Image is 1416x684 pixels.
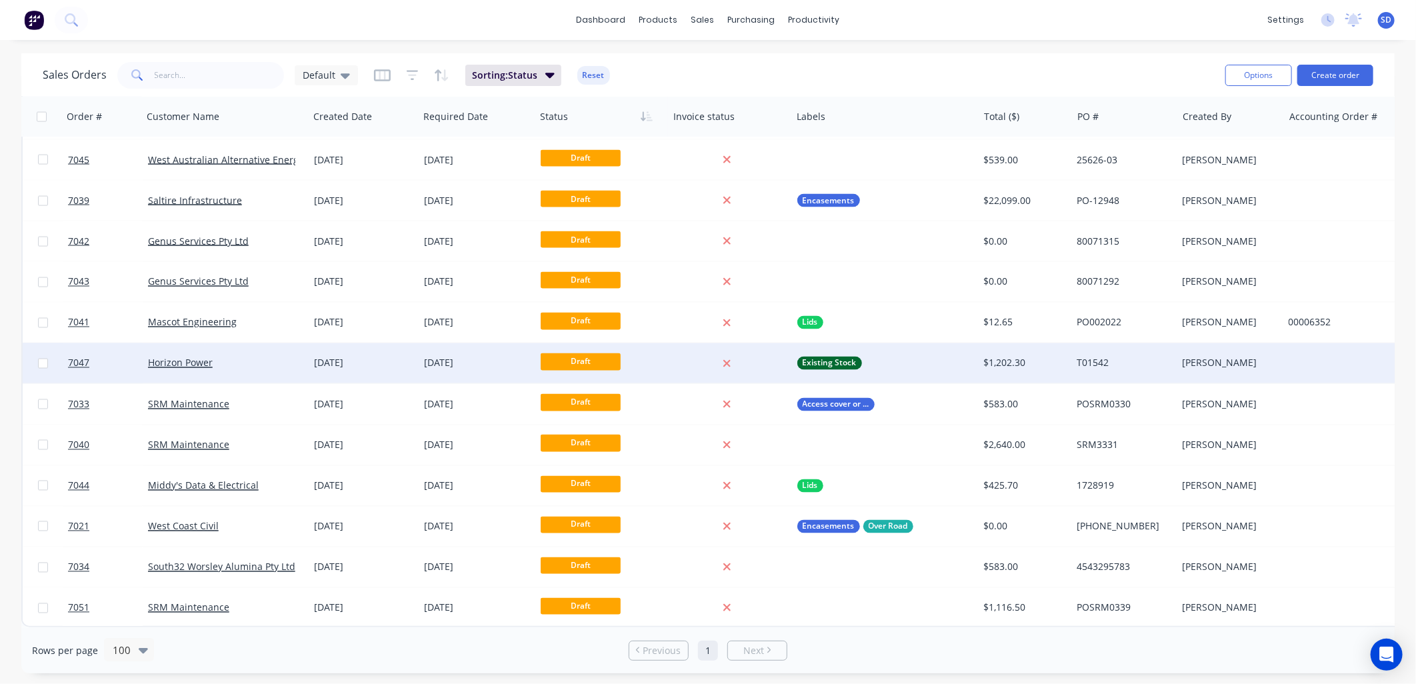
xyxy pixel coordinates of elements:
span: Draft [541,231,621,248]
div: Invoice status [673,110,735,123]
a: 7040 [68,425,148,465]
div: [DATE] [314,479,413,493]
div: sales [685,10,721,30]
a: 7033 [68,385,148,425]
div: [PERSON_NAME] [1182,357,1273,370]
span: Over Road [869,520,908,533]
div: [PERSON_NAME] [1182,398,1273,411]
span: 7039 [68,194,89,207]
div: $12.65 [984,316,1062,329]
div: [PHONE_NUMBER] [1077,520,1167,533]
div: $539.00 [984,153,1062,167]
div: $583.00 [984,561,1062,574]
span: Default [303,68,335,82]
div: PO-12948 [1077,194,1167,207]
span: Draft [541,517,621,533]
div: [DATE] [424,601,530,615]
span: Previous [643,644,681,657]
div: [DATE] [314,357,413,370]
div: Created Date [313,110,372,123]
button: Options [1225,65,1292,86]
div: [PERSON_NAME] [1182,235,1273,248]
div: settings [1261,10,1311,30]
span: Lids [803,479,818,493]
div: [DATE] [424,153,530,167]
span: Draft [541,557,621,574]
span: Access cover or grate only [803,398,869,411]
div: purchasing [721,10,782,30]
div: Order # [67,110,102,123]
span: 7043 [68,275,89,289]
a: 7043 [68,262,148,302]
div: PO # [1077,110,1099,123]
ul: Pagination [623,641,793,661]
a: Mascot Engineering [148,316,237,329]
div: [DATE] [314,316,413,329]
a: Horizon Power [148,357,213,369]
div: Open Intercom Messenger [1371,639,1403,671]
a: Previous page [629,644,688,657]
div: [DATE] [314,601,413,615]
button: Sorting:Status [465,65,561,86]
div: Required Date [423,110,488,123]
div: [DATE] [424,316,530,329]
div: $425.70 [984,479,1062,493]
button: Reset [577,66,610,85]
div: [DATE] [424,275,530,289]
span: 7021 [68,520,89,533]
div: productivity [782,10,847,30]
button: Lids [797,316,823,329]
div: $1,202.30 [984,357,1062,370]
a: 7047 [68,343,148,383]
a: 7042 [68,221,148,261]
span: Draft [541,598,621,615]
a: Genus Services Pty Ltd [148,275,249,288]
div: [PERSON_NAME] [1182,316,1273,329]
a: West Coast Civil [148,520,219,533]
div: 4543295783 [1077,561,1167,574]
span: 7044 [68,479,89,493]
div: 80071315 [1077,235,1167,248]
div: [DATE] [314,398,413,411]
div: [DATE] [424,357,530,370]
a: 7039 [68,181,148,221]
a: SRM Maintenance [148,601,229,614]
div: $0.00 [984,275,1062,289]
div: 1728919 [1077,479,1167,493]
button: Existing Stock [797,357,862,370]
div: PO002022 [1077,316,1167,329]
a: 7041 [68,303,148,343]
a: Next page [728,644,787,657]
span: Encasements [803,520,855,533]
a: West Australian Alternative Energy [148,153,303,166]
a: 7021 [68,507,148,547]
div: 25626-03 [1077,153,1167,167]
a: Genus Services Pty Ltd [148,235,249,247]
div: $0.00 [984,520,1062,533]
a: SRM Maintenance [148,398,229,411]
div: [DATE] [314,235,413,248]
span: Existing Stock [803,357,857,370]
div: [PERSON_NAME] [1182,479,1273,493]
a: Page 1 is your current page [698,641,718,661]
h1: Sales Orders [43,69,107,81]
div: [PERSON_NAME] [1182,275,1273,289]
span: Sorting: Status [472,69,537,82]
button: Lids [797,479,823,493]
div: products [633,10,685,30]
div: [PERSON_NAME] [1182,520,1273,533]
span: Lids [803,316,818,329]
a: 7034 [68,547,148,587]
div: 80071292 [1077,275,1167,289]
span: Draft [541,435,621,451]
span: 7045 [68,153,89,167]
div: [PERSON_NAME] [1182,194,1273,207]
div: $2,640.00 [984,439,1062,452]
div: [DATE] [424,479,530,493]
div: $22,099.00 [984,194,1062,207]
span: SD [1381,14,1392,26]
span: Draft [541,313,621,329]
div: [DATE] [424,235,530,248]
div: Total ($) [984,110,1019,123]
span: Rows per page [32,644,98,657]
